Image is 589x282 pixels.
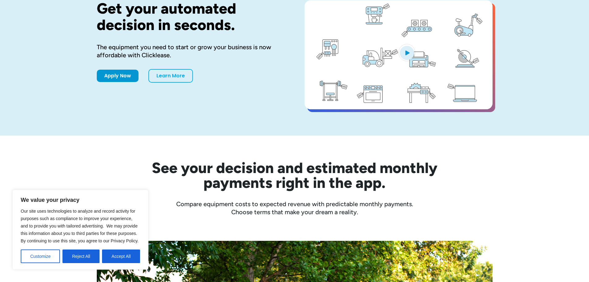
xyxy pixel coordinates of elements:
[21,209,139,243] span: Our site uses technologies to analyze and record activity for purposes such as compliance to impr...
[21,196,140,204] p: We value your privacy
[97,200,493,216] div: Compare equipment costs to expected revenue with predictable monthly payments. Choose terms that ...
[62,249,100,263] button: Reject All
[21,249,60,263] button: Customize
[399,44,415,61] img: Blue play button logo on a light blue circular background
[305,0,493,109] a: open lightbox
[122,160,468,190] h2: See your decision and estimated monthly payments right in the app.
[12,190,148,270] div: We value your privacy
[97,70,139,82] a: Apply Now
[102,249,140,263] button: Accept All
[97,0,285,33] h1: Get your automated decision in seconds.
[148,69,193,83] a: Learn More
[97,43,285,59] div: The equipment you need to start or grow your business is now affordable with Clicklease.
